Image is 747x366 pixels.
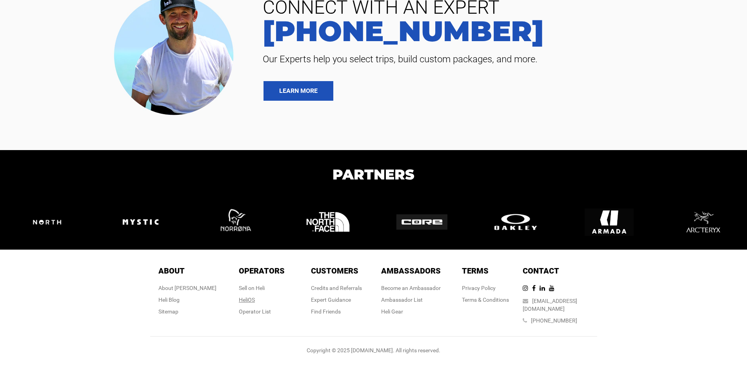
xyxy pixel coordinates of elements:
span: Terms [462,266,489,275]
a: Become an Ambassador [381,285,441,291]
div: Sell on Heli [239,284,285,292]
a: Heli Blog [158,297,180,303]
div: Operator List [239,308,285,315]
img: logo [490,212,541,232]
img: logo [116,197,165,246]
a: Privacy Policy [462,285,496,291]
div: Copyright © 2025 [DOMAIN_NAME]. All rights reserved. [150,346,597,354]
a: [PHONE_NUMBER] [257,17,735,45]
img: logo [396,214,447,230]
a: Terms & Conditions [462,297,509,303]
div: Sitemap [158,308,216,315]
span: Operators [239,266,285,275]
img: logo [22,209,73,236]
span: Ambassadors [381,266,441,275]
img: logo [210,197,259,246]
div: Find Friends [311,308,362,315]
span: Contact [523,266,559,275]
span: Our Experts help you select trips, build custom packages, and more. [257,53,735,65]
div: About [PERSON_NAME] [158,284,216,292]
div: Ambassador List [381,296,441,304]
a: Heli Gear [381,308,403,315]
img: logo [304,197,353,246]
img: logo [585,197,634,246]
a: LEARN MORE [264,81,333,101]
a: [EMAIL_ADDRESS][DOMAIN_NAME] [523,298,577,312]
a: HeliOS [239,297,255,303]
a: Expert Guidance [311,297,351,303]
span: Customers [311,266,358,275]
a: [PHONE_NUMBER] [531,317,577,324]
span: About [158,266,185,275]
a: Credits and Referrals [311,285,362,291]
img: logo [678,197,727,246]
